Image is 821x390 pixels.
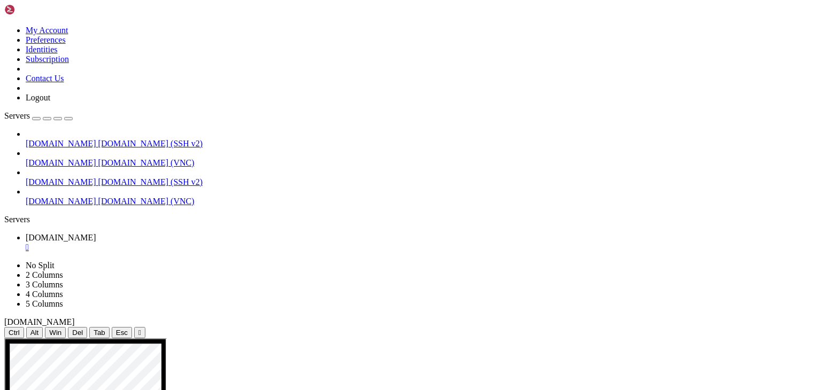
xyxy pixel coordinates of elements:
[9,329,20,337] span: Ctrl
[26,280,63,289] a: 3 Columns
[26,54,69,64] a: Subscription
[26,129,817,149] li: [DOMAIN_NAME] [DOMAIN_NAME] (SSH v2)
[26,327,43,338] button: Alt
[26,290,63,299] a: 4 Columns
[4,327,24,338] button: Ctrl
[26,233,96,242] span: [DOMAIN_NAME]
[26,149,817,168] li: [DOMAIN_NAME] [DOMAIN_NAME] (VNC)
[4,317,75,326] span: [DOMAIN_NAME]
[68,327,87,338] button: Del
[26,158,96,167] span: [DOMAIN_NAME]
[4,111,30,120] span: Servers
[26,197,817,206] a: [DOMAIN_NAME] [DOMAIN_NAME] (VNC)
[26,270,63,279] a: 2 Columns
[98,139,203,148] span: [DOMAIN_NAME] (SSH v2)
[26,158,817,168] a: [DOMAIN_NAME] [DOMAIN_NAME] (VNC)
[26,177,96,186] span: [DOMAIN_NAME]
[26,26,68,35] a: My Account
[26,35,66,44] a: Preferences
[26,139,96,148] span: [DOMAIN_NAME]
[116,329,128,337] span: Esc
[26,177,817,187] a: [DOMAIN_NAME] [DOMAIN_NAME] (SSH v2)
[4,215,817,224] div: Servers
[26,74,64,83] a: Contact Us
[26,261,55,270] a: No Split
[112,327,132,338] button: Esc
[26,139,817,149] a: [DOMAIN_NAME] [DOMAIN_NAME] (SSH v2)
[26,93,50,102] a: Logout
[26,168,817,187] li: [DOMAIN_NAME] [DOMAIN_NAME] (SSH v2)
[94,329,105,337] span: Tab
[138,329,141,337] div: 
[45,327,66,338] button: Win
[134,327,145,338] button: 
[89,327,110,338] button: Tab
[26,45,58,54] a: Identities
[26,197,96,206] span: [DOMAIN_NAME]
[98,197,195,206] span: [DOMAIN_NAME] (VNC)
[26,187,817,206] li: [DOMAIN_NAME] [DOMAIN_NAME] (VNC)
[4,4,66,15] img: Shellngn
[4,111,73,120] a: Servers
[98,177,203,186] span: [DOMAIN_NAME] (SSH v2)
[26,233,817,252] a: limson.click
[26,243,817,252] a: 
[30,329,39,337] span: Alt
[98,158,195,167] span: [DOMAIN_NAME] (VNC)
[72,329,83,337] span: Del
[26,299,63,308] a: 5 Columns
[49,329,61,337] span: Win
